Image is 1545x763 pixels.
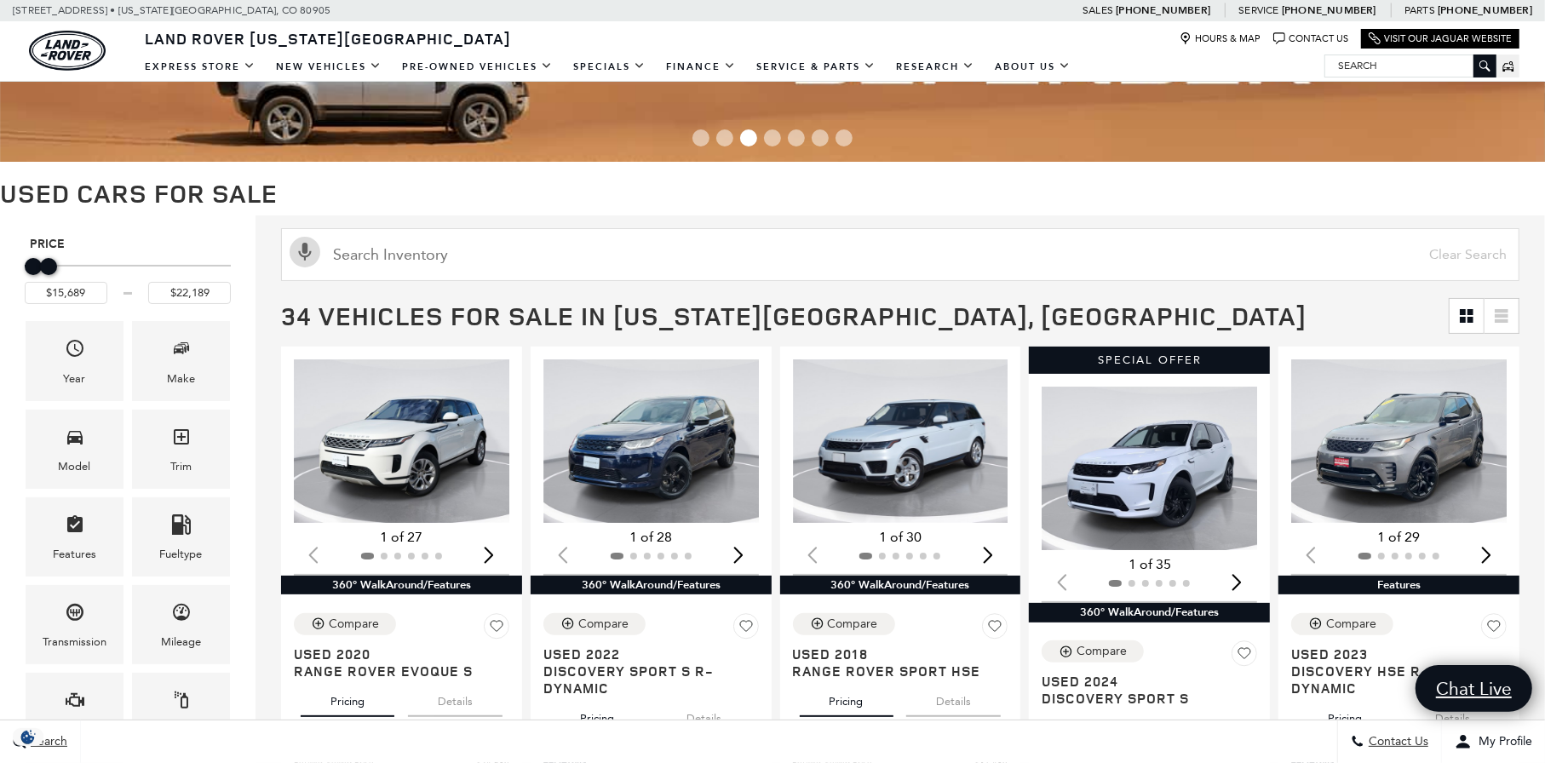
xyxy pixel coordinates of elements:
[886,52,985,82] a: Research
[1291,359,1509,523] div: 1 / 2
[1282,3,1376,17] a: [PHONE_NUMBER]
[13,4,330,16] a: [STREET_ADDRESS] • [US_STATE][GEOGRAPHIC_DATA], CO 80905
[294,645,509,680] a: Used 2020Range Rover Evoque S
[167,370,195,388] div: Make
[9,728,48,746] img: Opt-Out Icon
[656,52,746,82] a: Finance
[25,252,231,304] div: Price
[29,31,106,71] img: Land Rover
[906,680,1001,717] button: details tab
[408,680,503,717] button: details tab
[1042,690,1244,707] span: Discovery Sport S
[53,545,96,564] div: Features
[392,52,563,82] a: Pre-Owned Vehicles
[1077,644,1127,659] div: Compare
[132,673,230,752] div: ColorColor
[294,613,396,635] button: Compare Vehicle
[658,697,752,734] button: details tab
[294,359,512,523] img: 2020 Land Rover Range Rover Evoque S 1
[1291,663,1494,697] span: Discovery HSE R-Dynamic
[543,359,761,523] img: 2022 Land Rover Discovery Sport S R-Dynamic 1
[1291,645,1507,697] a: Used 2023Discovery HSE R-Dynamic
[1481,613,1507,645] button: Save Vehicle
[1404,4,1435,16] span: Parts
[484,613,509,645] button: Save Vehicle
[25,258,42,275] div: Minimum Price
[1238,4,1278,16] span: Service
[478,536,501,573] div: Next slide
[43,633,106,651] div: Transmission
[135,52,1081,82] nav: Main Navigation
[836,129,853,146] span: Go to slide 7
[1416,665,1532,712] a: Chat Live
[1042,640,1144,663] button: Compare Vehicle
[135,52,266,82] a: EXPRESS STORE
[148,282,231,304] input: Maximum
[171,334,192,369] span: Make
[65,422,85,457] span: Model
[266,52,392,82] a: New Vehicles
[1083,4,1113,16] span: Sales
[578,617,629,632] div: Compare
[727,536,750,573] div: Next slide
[1232,640,1257,673] button: Save Vehicle
[716,129,733,146] span: Go to slide 2
[1405,697,1500,734] button: details tab
[160,545,203,564] div: Fueltype
[132,321,230,400] div: MakeMake
[1442,720,1545,763] button: Open user profile menu
[1273,32,1348,45] a: Contact Us
[281,298,1307,333] span: 34 Vehicles for Sale in [US_STATE][GEOGRAPHIC_DATA], [GEOGRAPHIC_DATA]
[1427,677,1520,700] span: Chat Live
[1042,673,1257,707] a: Used 2024Discovery Sport S
[985,52,1081,82] a: About Us
[793,359,1011,523] div: 1 / 2
[1116,3,1210,17] a: [PHONE_NUMBER]
[976,536,999,573] div: Next slide
[1156,707,1250,744] button: details tab
[1042,387,1260,550] div: 1 / 2
[828,617,878,632] div: Compare
[563,52,656,82] a: Specials
[812,129,829,146] span: Go to slide 6
[1472,735,1532,749] span: My Profile
[1180,32,1261,45] a: Hours & Map
[9,728,48,746] section: Click to Open Cookie Consent Modal
[793,359,1011,523] img: 2018 Land Rover Range Rover Sport HSE 1
[171,598,192,633] span: Mileage
[1291,359,1509,523] img: 2023 Land Rover Discovery HSE R-Dynamic 1
[1291,613,1393,635] button: Compare Vehicle
[1042,555,1257,574] div: 1 of 35
[1042,387,1260,550] img: 2024 Land Rover Discovery Sport S 1
[65,334,85,369] span: Year
[171,686,192,720] span: Color
[543,528,759,547] div: 1 of 28
[764,129,781,146] span: Go to slide 4
[1326,617,1376,632] div: Compare
[746,52,886,82] a: Service & Parts
[1475,536,1498,573] div: Next slide
[793,645,996,663] span: Used 2018
[793,663,996,680] span: Range Rover Sport HSE
[135,28,521,49] a: Land Rover [US_STATE][GEOGRAPHIC_DATA]
[281,576,522,594] div: 360° WalkAround/Features
[692,129,709,146] span: Go to slide 1
[531,576,772,594] div: 360° WalkAround/Features
[1364,735,1428,749] span: Contact Us
[40,258,57,275] div: Maximum Price
[301,680,394,717] button: pricing tab
[800,680,893,717] button: pricing tab
[550,697,644,734] button: pricing tab
[26,585,123,664] div: TransmissionTransmission
[30,237,226,252] h5: Price
[543,645,759,697] a: Used 2022Discovery Sport S R-Dynamic
[26,497,123,577] div: FeaturesFeatures
[64,370,86,388] div: Year
[543,359,761,523] div: 1 / 2
[329,617,379,632] div: Compare
[1029,603,1270,622] div: 360° WalkAround/Features
[132,497,230,577] div: FueltypeFueltype
[294,359,512,523] div: 1 / 2
[294,645,497,663] span: Used 2020
[1298,697,1392,734] button: pricing tab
